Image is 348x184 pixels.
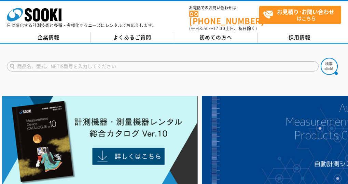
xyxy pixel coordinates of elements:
[7,61,319,71] input: 商品名、型式、NETIS番号を入力してください
[263,6,341,23] span: はこちら
[174,32,258,43] a: 初めての方へ
[321,58,338,75] img: btn_search.png
[277,8,334,16] strong: お見積り･お問い合わせ
[7,32,91,43] a: 企業情報
[258,32,342,43] a: 採用情報
[189,6,259,10] span: お電話でのお問い合わせは
[213,25,225,31] span: 17:30
[189,11,259,25] a: [PHONE_NUMBER]
[189,25,257,31] span: (平日 ～ 土日、祝日除く)
[7,23,156,27] p: 日々進化する計測技術と多種・多様化するニーズにレンタルでお応えします。
[91,32,174,43] a: よくあるご質問
[259,6,341,24] a: お見積り･お問い合わせはこちら
[199,25,209,31] span: 8:50
[199,34,232,41] span: 初めての方へ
